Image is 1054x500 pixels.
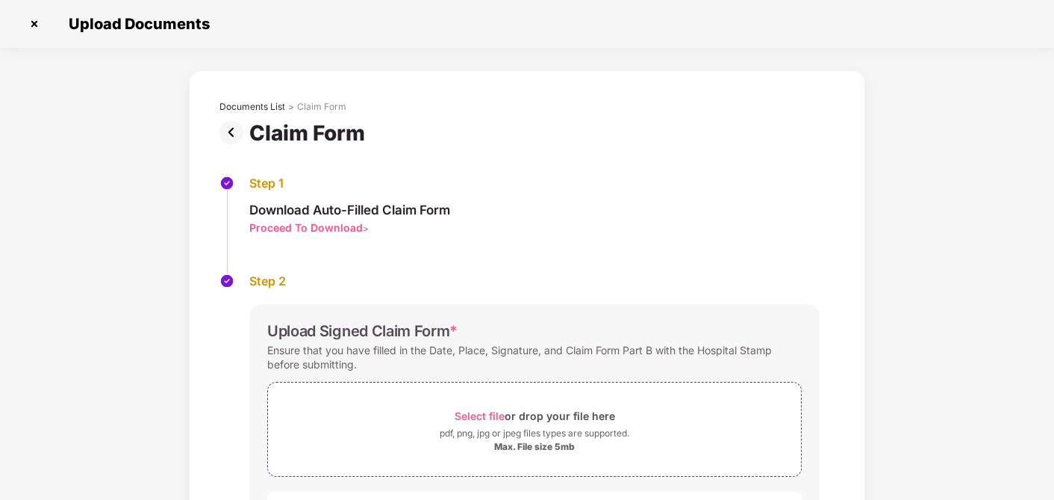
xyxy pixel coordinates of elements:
[249,220,363,235] div: Proceed To Download
[455,406,615,426] div: or drop your file here
[297,101,346,113] div: Claim Form
[219,120,249,144] img: svg+xml;base64,PHN2ZyBpZD0iUHJldi0zMngzMiIgeG1sbnM9Imh0dHA6Ly93d3cudzMub3JnLzIwMDAvc3ZnIiB3aWR0aD...
[267,322,458,340] div: Upload Signed Claim Form
[249,120,371,146] div: Claim Form
[494,441,575,453] div: Max. File size 5mb
[363,223,369,234] span: >
[268,394,801,465] span: Select fileor drop your file herepdf, png, jpg or jpeg files types are supported.Max. File size 5mb
[267,340,802,374] div: Ensure that you have filled in the Date, Place, Signature, and Claim Form Part B with the Hospita...
[22,12,46,36] img: svg+xml;base64,PHN2ZyBpZD0iQ3Jvc3MtMzJ4MzIiIHhtbG5zPSJodHRwOi8vd3d3LnczLm9yZy8yMDAwL3N2ZyIgd2lkdG...
[288,101,294,113] div: >
[249,176,450,191] div: Step 1
[219,274,234,288] img: svg+xml;base64,PHN2ZyBpZD0iU3RlcC1Eb25lLTMyeDMyIiB4bWxucz0iaHR0cDovL3d3dy53My5vcmcvMjAwMC9zdmciIH...
[249,202,450,218] div: Download Auto-Filled Claim Form
[219,101,285,113] div: Documents List
[440,426,629,441] div: pdf, png, jpg or jpeg files types are supported.
[54,15,217,33] span: Upload Documents
[455,410,505,422] span: Select file
[219,176,234,191] img: svg+xml;base64,PHN2ZyBpZD0iU3RlcC1Eb25lLTMyeDMyIiB4bWxucz0iaHR0cDovL3d3dy53My5vcmcvMjAwMC9zdmciIH...
[249,274,820,289] div: Step 2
